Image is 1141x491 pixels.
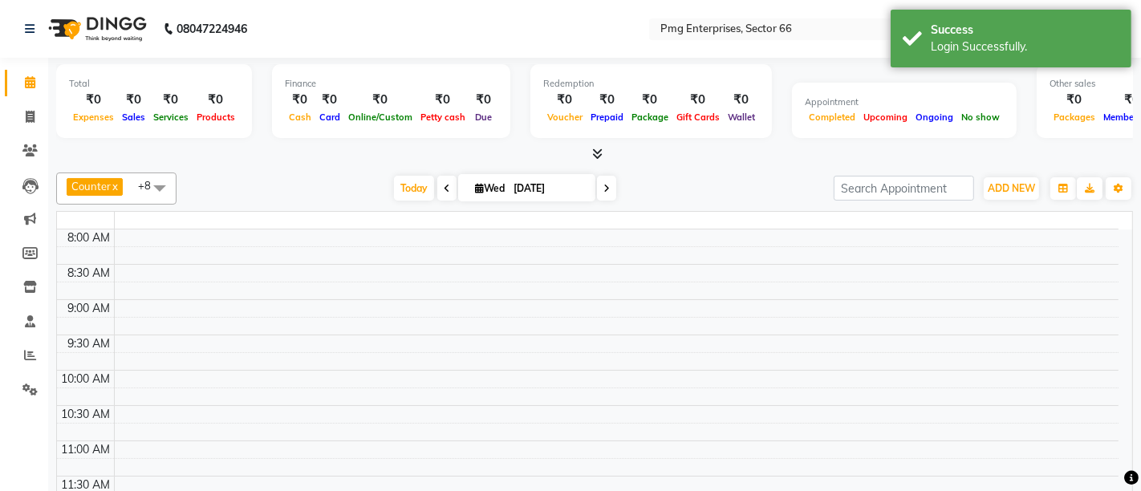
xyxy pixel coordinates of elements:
span: Completed [805,112,859,123]
img: logo [41,6,151,51]
span: Wallet [724,112,759,123]
div: ₹0 [543,91,587,109]
div: Redemption [543,77,759,91]
div: ₹0 [193,91,239,109]
span: +8 [138,179,163,192]
span: Upcoming [859,112,912,123]
span: Sales [118,112,149,123]
div: 11:00 AM [59,441,114,458]
div: Finance [285,77,497,91]
span: Petty cash [416,112,469,123]
span: Products [193,112,239,123]
div: ₹0 [627,91,672,109]
span: Card [315,112,344,123]
div: 8:00 AM [65,229,114,246]
span: Today [394,176,434,201]
span: Expenses [69,112,118,123]
span: Gift Cards [672,112,724,123]
a: x [111,180,118,193]
span: Prepaid [587,112,627,123]
span: Due [471,112,496,123]
div: ₹0 [118,91,149,109]
div: Login Successfully. [931,39,1119,55]
div: ₹0 [672,91,724,109]
div: Appointment [805,95,1004,109]
input: 2025-09-03 [509,177,589,201]
span: Services [149,112,193,123]
div: ₹0 [469,91,497,109]
div: 8:30 AM [65,265,114,282]
div: Success [931,22,1119,39]
div: ₹0 [724,91,759,109]
span: Package [627,112,672,123]
span: Counter [71,180,111,193]
span: Online/Custom [344,112,416,123]
span: Wed [471,182,509,194]
div: ₹0 [315,91,344,109]
span: Voucher [543,112,587,123]
div: ₹0 [344,91,416,109]
span: Ongoing [912,112,957,123]
div: 10:00 AM [59,371,114,388]
div: 9:30 AM [65,335,114,352]
div: 10:30 AM [59,406,114,423]
div: ₹0 [587,91,627,109]
span: Packages [1050,112,1099,123]
div: ₹0 [416,91,469,109]
b: 08047224946 [177,6,247,51]
div: ₹0 [1050,91,1099,109]
input: Search Appointment [834,176,974,201]
div: 9:00 AM [65,300,114,317]
div: ₹0 [149,91,193,109]
span: Cash [285,112,315,123]
div: Total [69,77,239,91]
div: ₹0 [285,91,315,109]
span: No show [957,112,1004,123]
span: ADD NEW [988,182,1035,194]
button: ADD NEW [984,177,1039,200]
div: ₹0 [69,91,118,109]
